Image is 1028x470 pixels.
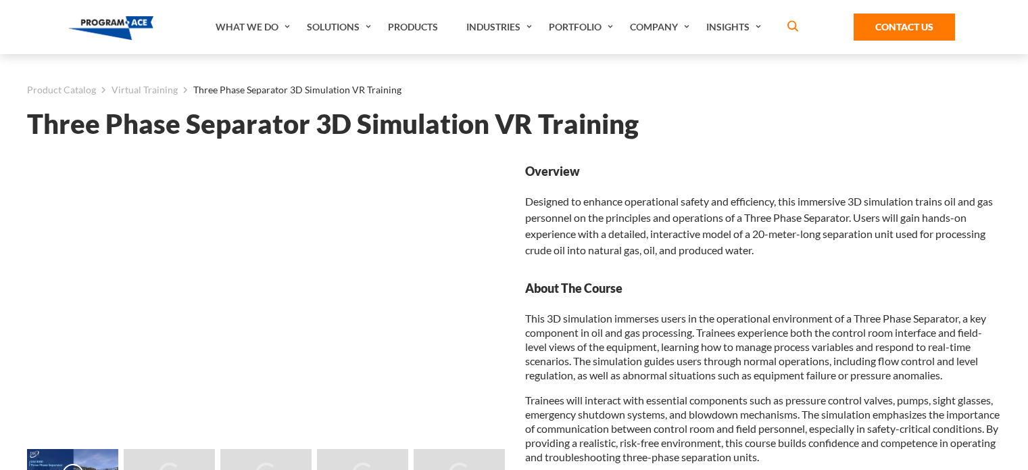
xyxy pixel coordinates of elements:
div: Designed to enhance operational safety and efficiency, this immersive 3D simulation trains oil an... [525,163,1002,258]
h1: Three Phase Separator 3D Simulation VR Training [27,112,1001,136]
strong: Overview [525,163,1002,180]
strong: About The Course [525,280,1002,297]
a: Product Catalog [27,81,96,99]
iframe: Three Phase Separator 3D Simulation VR Training - Video 0 [27,163,504,431]
a: Contact Us [854,14,955,41]
img: Program-Ace [68,16,154,40]
nav: breadcrumb [27,81,1001,99]
p: This 3D simulation immerses users in the operational environment of a Three Phase Separator, a ke... [525,311,1002,382]
li: Three Phase Separator 3D Simulation VR Training [178,81,401,99]
a: Virtual Training [112,81,178,99]
p: Trainees will interact with essential components such as pressure control valves, pumps, sight gl... [525,393,1002,464]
